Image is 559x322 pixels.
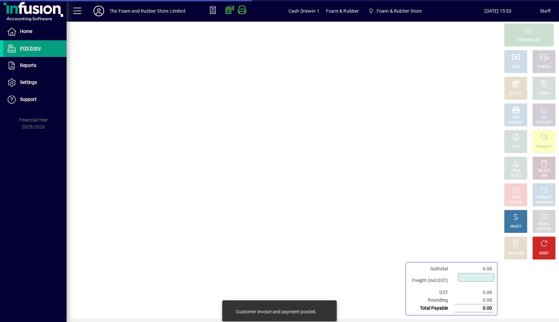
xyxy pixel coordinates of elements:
div: PRODUCT [536,145,551,150]
div: NOTE [511,145,520,150]
div: DISCOUNT [508,251,524,256]
td: GST [409,289,455,296]
div: CASH [511,65,520,70]
a: Home [3,23,67,40]
a: Reports [3,57,67,74]
div: LINE [541,173,547,178]
div: HOLD [511,195,520,200]
td: 0.00 [455,296,494,304]
button: Profile [88,5,109,17]
div: EFTPOS [510,91,522,96]
td: 0.00 [455,304,494,312]
span: Cash Drawer 1 [288,6,319,16]
div: PROFIT [510,224,521,229]
span: Reports [20,63,36,68]
span: [DATE] 15:53 [456,6,540,16]
div: Customer invoice and payment posted. [236,308,316,315]
td: 0.00 [455,289,494,296]
td: Rounding [409,296,455,304]
div: PRICE [511,168,520,173]
span: Settings [20,80,37,85]
div: GL [542,115,546,120]
td: Freight (Incl GST) [409,273,455,289]
div: INVOICES [537,227,551,232]
a: Support [3,91,67,108]
a: Settings [3,74,67,91]
td: Subtotal [409,265,455,273]
td: 0.00 [455,265,494,273]
div: DELETE [538,168,550,173]
span: Foam & Rubber [326,6,359,16]
div: SELECT [510,173,522,178]
div: PRODUCT [536,195,551,200]
div: The Foam and Rubber Store Limited [109,6,185,16]
div: PROCESS SALE [517,38,541,43]
span: POS Entry [20,46,41,51]
div: INVOICE [509,200,522,205]
td: Total Payable [409,304,455,312]
div: Staff [540,6,551,16]
span: Foam & Rubber Store [365,5,424,17]
div: PRODUCT [508,120,523,125]
span: Home [20,29,32,34]
div: SUMMARY [536,200,552,205]
div: CHEQUE [538,65,550,70]
span: Foam & Rubber Store [377,6,422,16]
span: Support [20,97,37,102]
div: RESET [539,251,549,256]
div: ACCOUNT [536,120,552,125]
div: CHARGE [538,91,551,96]
div: RECALL [538,222,550,227]
div: MISC [512,115,520,120]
